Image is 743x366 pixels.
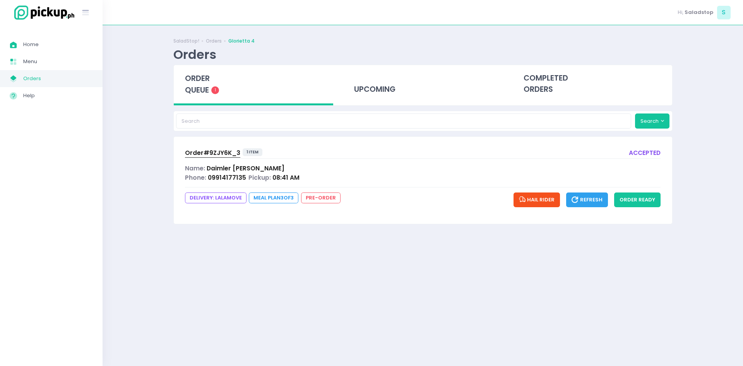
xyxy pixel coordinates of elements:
span: 09914177135 [208,174,246,182]
div: Orders [173,47,216,62]
span: Home [23,40,93,50]
span: Orders [23,74,93,84]
a: Orders [206,38,222,45]
span: Name: [185,164,205,172]
span: pre-order [301,192,341,203]
span: order queue [185,73,210,95]
span: Saladstop [685,9,713,16]
span: Hail Rider [519,196,555,203]
span: 1 [211,86,219,94]
div: upcoming [343,65,503,103]
button: order ready [614,192,661,207]
span: Order# 9ZJY6K_3 [185,149,240,157]
span: S [717,6,731,19]
span: 08:41 AM [272,174,300,182]
img: logo [10,4,75,21]
span: Daimler [PERSON_NAME] [207,164,284,172]
input: Search [176,113,631,128]
span: Pickup: [248,174,271,182]
div: accepted [629,148,661,159]
span: Refresh [572,196,603,203]
span: 1 item [243,148,262,156]
span: Menu [23,57,93,67]
span: Meal Plan 3 of 3 [249,192,298,203]
div: completed orders [512,65,672,103]
a: SaladStop! [173,38,199,45]
span: DELIVERY: lalamove [185,192,247,203]
span: Phone: [185,174,206,182]
span: Hi, [678,9,683,16]
button: Search [635,113,670,128]
a: Glorietta 4 [228,38,255,45]
span: Help [23,91,93,101]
